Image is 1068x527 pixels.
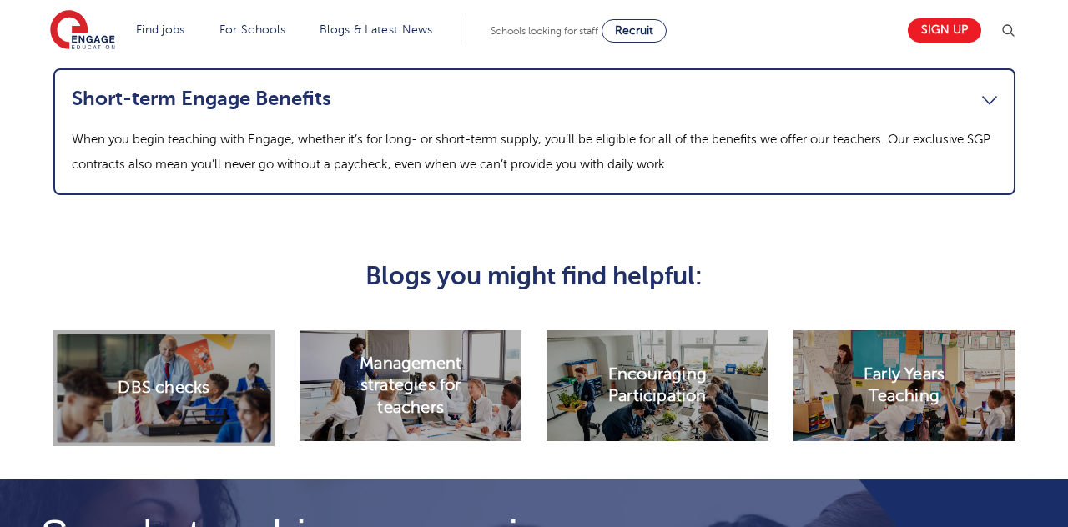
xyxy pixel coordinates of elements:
[320,23,433,36] a: Blogs & Latest News
[53,379,275,394] a: DBS checks
[125,262,944,290] h2: Blogs you might find helpful:
[615,24,653,37] span: Recruit
[118,377,209,399] h2: DBS checks
[50,10,115,52] img: Engage Education
[602,364,713,408] h2: Encouraging Participation
[219,23,285,36] a: For Schools
[602,19,667,43] a: Recruit
[72,87,997,110] a: Short-term Engage Benefits
[908,18,981,43] a: Sign up
[793,377,1015,392] a: Early Years Teaching
[355,353,466,419] h2: Management strategies for teachers
[72,127,997,177] p: When you begin teaching with Engage, whether it’s for long- or short-term supply, you’ll be eligi...
[300,377,521,392] a: Management strategies for teachers
[547,377,768,392] a: Encouraging Participation
[136,23,185,36] a: Find jobs
[849,364,960,408] h2: Early Years Teaching
[491,25,598,37] span: Schools looking for staff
